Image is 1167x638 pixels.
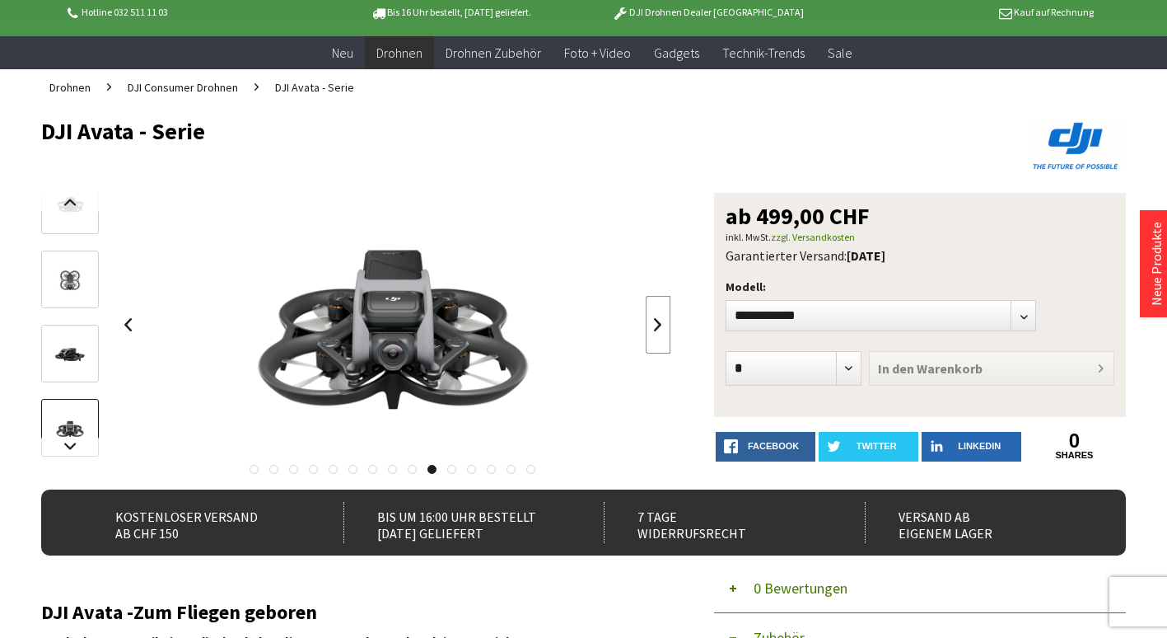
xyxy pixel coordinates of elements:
[553,36,642,70] a: Foto + Video
[828,45,852,61] span: Sale
[726,228,1114,247] p: inkl. MwSt.
[133,599,317,625] strong: Zum Fliegen geboren
[128,80,238,95] span: DJI Consumer Drohnen
[878,360,914,377] span: In den
[332,45,353,61] span: Neu
[41,119,909,143] h1: DJI Avata - Serie
[714,564,1126,613] button: 0 Bewertungen
[837,2,1094,22] p: Kauf auf Rechnung
[847,247,885,264] b: [DATE]
[434,36,553,70] a: Drohnen Zubehör
[275,80,354,95] span: DJI Avata - Serie
[654,45,699,61] span: Gadgets
[748,441,799,451] span: facebook
[816,36,864,70] a: Sale
[1025,432,1124,450] a: 0
[579,2,836,22] p: DJI Drohnen Dealer [GEOGRAPHIC_DATA]
[869,351,1114,386] button: In den Warenkorb
[320,36,365,70] a: Neu
[446,45,541,61] span: Drohnen Zubehör
[267,69,362,106] a: DJI Avata - Serie
[716,432,815,462] a: facebook
[604,502,833,543] div: 7 Tage Widerrufsrecht
[726,247,1114,264] div: Garantierter Versand:
[857,441,897,451] span: twitter
[119,69,246,106] a: DJI Consumer Drohnen
[726,204,870,228] span: ab 499,00 CHF
[1025,450,1124,461] a: shares
[41,69,99,106] a: Drohnen
[1027,119,1126,173] img: DJI
[376,45,422,61] span: Drohnen
[819,432,918,462] a: twitter
[722,45,805,61] span: Technik-Trends
[365,36,434,70] a: Drohnen
[711,36,816,70] a: Technik-Trends
[726,277,1114,297] p: Modell:
[1148,222,1165,306] a: Neue Produkte
[49,80,91,95] span: Drohnen
[343,502,573,543] div: Bis um 16:00 Uhr bestellt [DATE] geliefert
[958,441,1001,451] span: LinkedIn
[922,432,1021,462] a: LinkedIn
[564,45,631,61] span: Foto + Video
[82,502,312,543] div: Kostenloser Versand ab CHF 150
[322,2,579,22] p: Bis 16 Uhr bestellt, [DATE] geliefert.
[65,2,322,22] p: Hotline 032 511 11 03
[41,599,133,625] strong: DJI Avata -
[865,502,1095,543] div: Versand ab eigenem Lager
[771,231,855,243] a: zzgl. Versandkosten
[917,360,983,377] span: Warenkorb
[642,36,711,70] a: Gadgets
